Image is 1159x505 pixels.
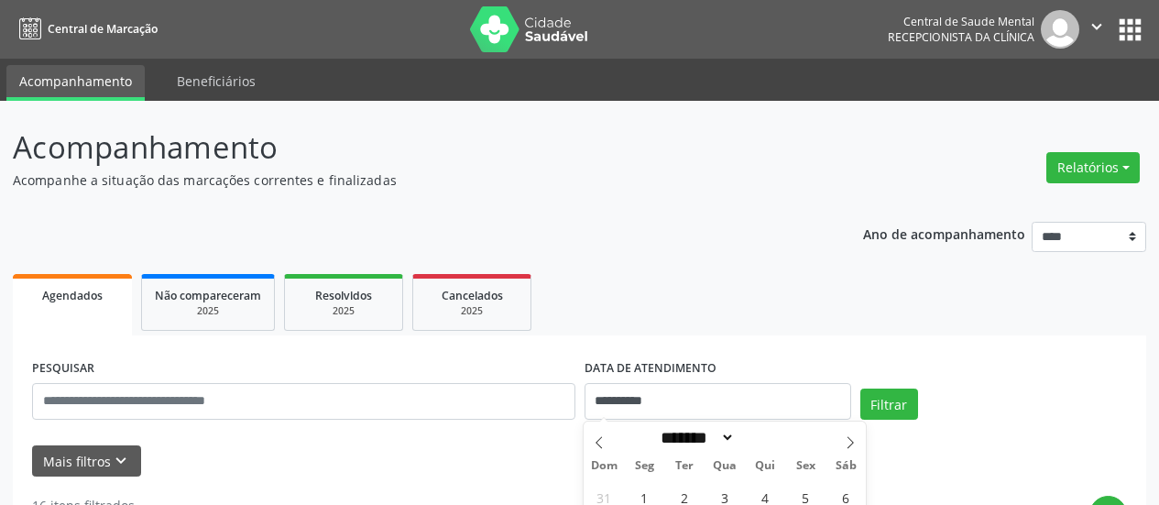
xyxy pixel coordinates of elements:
span: Central de Marcação [48,21,158,37]
span: Sex [785,460,826,472]
div: 2025 [155,304,261,318]
div: 2025 [298,304,389,318]
p: Ano de acompanhamento [863,222,1025,245]
p: Acompanhamento [13,125,806,170]
div: Central de Saude Mental [888,14,1034,29]
i: keyboard_arrow_down [111,451,131,471]
button:  [1079,10,1114,49]
a: Central de Marcação [13,14,158,44]
label: PESQUISAR [32,355,94,383]
span: Seg [624,460,664,472]
span: Qui [745,460,785,472]
span: Ter [664,460,705,472]
span: Não compareceram [155,288,261,303]
span: Sáb [826,460,866,472]
div: 2025 [426,304,518,318]
input: Year [735,428,795,447]
button: Relatórios [1046,152,1140,183]
span: Agendados [42,288,103,303]
span: Dom [584,460,624,472]
span: Recepcionista da clínica [888,29,1034,45]
span: Qua [705,460,745,472]
p: Acompanhe a situação das marcações correntes e finalizadas [13,170,806,190]
select: Month [655,428,736,447]
i:  [1087,16,1107,37]
button: apps [1114,14,1146,46]
span: Resolvidos [315,288,372,303]
button: Filtrar [860,389,918,420]
button: Mais filtroskeyboard_arrow_down [32,445,141,478]
img: img [1041,10,1079,49]
span: Cancelados [442,288,503,303]
a: Acompanhamento [6,65,145,101]
label: DATA DE ATENDIMENTO [585,355,716,383]
a: Beneficiários [164,65,268,97]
